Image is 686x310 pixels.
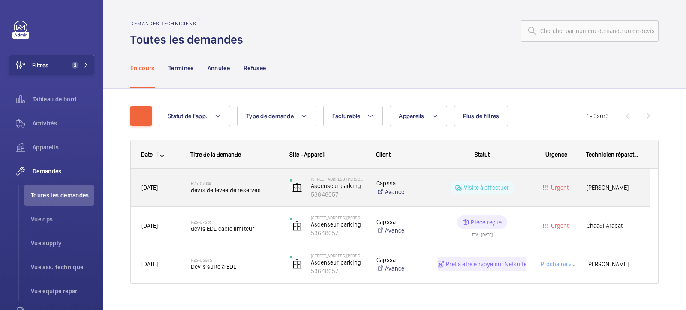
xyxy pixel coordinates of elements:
img: elevator.svg [292,259,302,269]
span: 1 - 3 3 [587,113,609,119]
p: Pièce reçue [471,218,502,227]
span: Client [376,151,391,158]
input: Chercher par numéro demande ou de devis [521,20,659,42]
h2: R25-05945 [191,257,279,262]
span: sur [597,113,605,119]
button: Statut de l'app. [159,106,230,126]
span: devis EDL cable limiteur [191,224,279,233]
p: [STREET_ADDRESS][PERSON_NAME] [311,215,365,220]
button: Appareils [390,106,447,126]
a: Avancé [376,188,427,196]
span: [DATE] [141,261,158,268]
span: Urgent [549,184,569,191]
span: Toutes les demandes [31,191,94,200]
span: Vue ops [31,215,94,224]
span: Type de demande [246,113,294,119]
span: [DATE] [141,184,158,191]
span: Plus de filtres [463,113,499,119]
p: Ascenseur parking [311,182,365,190]
p: 53648057 [311,267,365,275]
h2: Demandes techniciens [130,21,248,27]
p: [STREET_ADDRESS][PERSON_NAME] [311,176,365,182]
p: 53648057 [311,190,365,199]
span: Appareils [33,143,94,152]
img: elevator.svg [292,182,302,193]
h1: Toutes les demandes [130,32,248,48]
h2: R25-07634 [191,181,279,186]
span: Technicien réparateur [586,151,640,158]
span: Filtres [32,61,48,69]
span: devis de levee de reserves [191,186,279,194]
span: Site - Appareil [289,151,325,158]
p: En cours [130,64,155,72]
p: Annulée [208,64,230,72]
span: Chaadi Arabat [587,221,639,231]
p: Visite à effectuer [464,183,509,192]
span: Appareils [399,113,424,119]
span: Prochaine visite [539,261,583,268]
img: elevator.svg [292,221,302,231]
span: 2 [72,62,78,69]
p: Ascenseur parking [311,220,365,229]
span: [DATE] [141,222,158,229]
span: Activités [33,119,94,128]
span: [PERSON_NAME] [587,259,639,269]
div: Date [141,151,153,158]
p: Capssa [376,256,427,264]
p: Ascenseur parking [311,258,365,267]
span: Tableau de bord [33,95,94,104]
span: Titre de la demande [190,151,241,158]
p: Prêt à être envoyé sur Netsuite [446,260,527,268]
button: Filtres2 [9,55,94,75]
a: Avancé [376,226,427,235]
span: Demandes [33,167,94,176]
button: Facturable [323,106,383,126]
span: Statut de l'app. [168,113,208,119]
p: Capssa [376,218,427,226]
span: Vue supply [31,239,94,247]
span: Facturable [332,113,361,119]
span: [PERSON_NAME] [587,183,639,193]
a: Avancé [376,264,427,273]
div: ETA : [DATE] [472,229,493,237]
span: Vue ass. technique [31,263,94,271]
p: [STREET_ADDRESS][PERSON_NAME] [311,253,365,258]
p: Refusée [244,64,266,72]
span: Vue équipe répar. [31,287,94,295]
button: Plus de filtres [454,106,508,126]
p: 53648057 [311,229,365,237]
p: Terminée [168,64,194,72]
span: Statut [475,151,490,158]
span: Devis suite à EDL [191,262,279,271]
span: Urgence [545,151,567,158]
p: Capssa [376,179,427,188]
span: Urgent [549,222,569,229]
button: Type de demande [237,106,316,126]
h2: R25-07536 [191,219,279,224]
